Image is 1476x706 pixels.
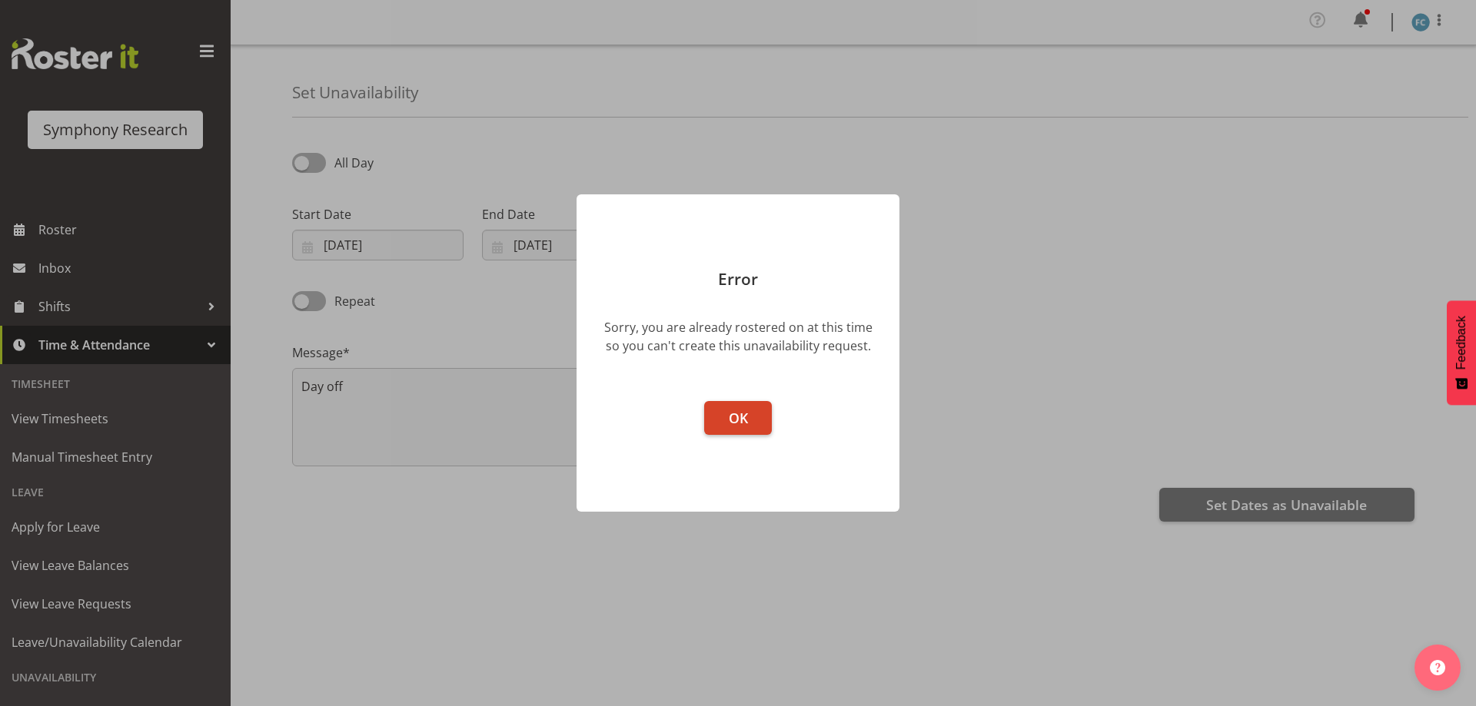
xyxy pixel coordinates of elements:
div: Sorry, you are already rostered on at this time so you can't create this unavailability request. [600,318,876,355]
p: Error [592,271,884,287]
span: OK [729,409,748,427]
button: Feedback - Show survey [1447,300,1476,405]
button: OK [704,401,772,435]
span: Feedback [1454,316,1468,370]
img: help-xxl-2.png [1430,660,1445,675]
